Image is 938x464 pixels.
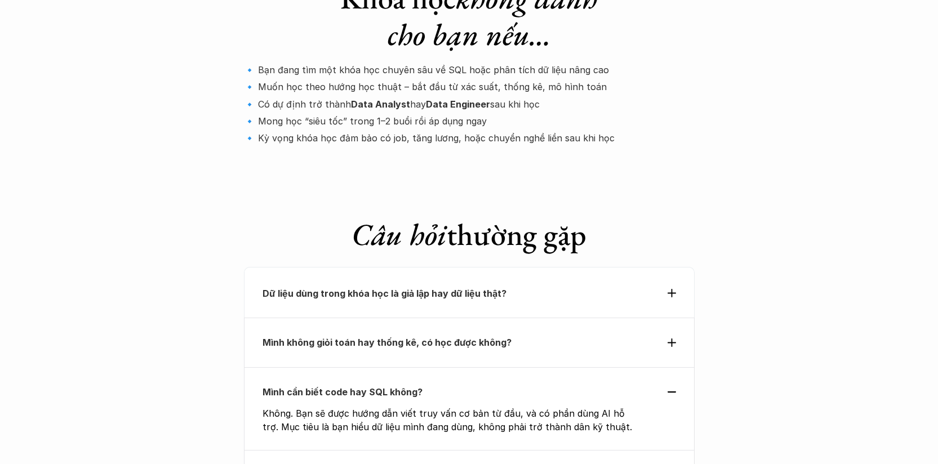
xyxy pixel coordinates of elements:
p: 🔹 Bạn đang tìm một khóa học chuyên sâu về SQL hoặc phân tích dữ liệu nâng cao 🔹 Muốn học theo hướ... [244,61,695,147]
p: Không. Bạn sẽ được hướng dẫn viết truy vấn cơ bản từ đầu, và có phần dùng AI hỗ trợ. Mục tiêu là ... [263,407,639,434]
strong: Mình không giỏi toán hay thống kê, có học được không? [263,337,512,348]
em: Câu hỏi [352,215,447,254]
strong: Mình cần biết code hay SQL không? [263,386,423,398]
strong: Data Analyst [351,99,410,110]
h1: thường gặp [244,216,695,253]
strong: Data Engineer [426,99,490,110]
strong: Dữ liệu dùng trong khóa học là giả lập hay dữ liệu thật? [263,288,506,299]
